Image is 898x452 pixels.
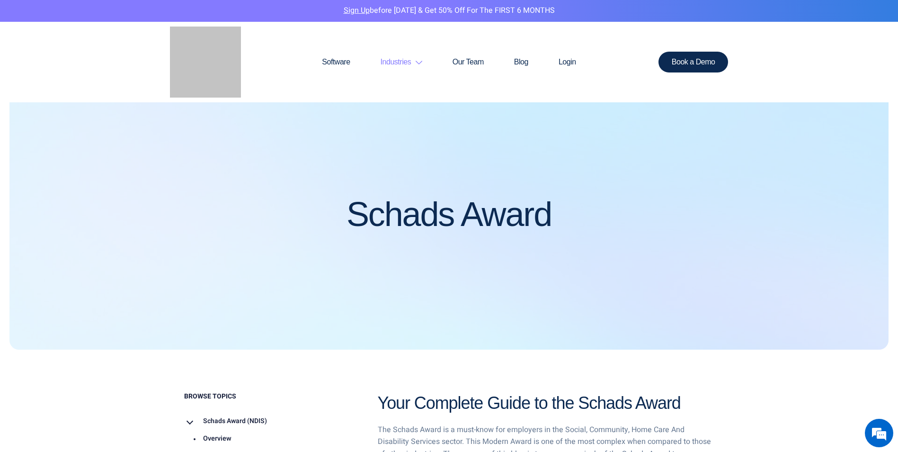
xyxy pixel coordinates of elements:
span: Book a Demo [672,58,715,66]
a: Schads Award (NDIS) [184,412,267,430]
a: Blog [499,39,543,85]
a: Book a Demo [658,52,729,72]
a: Our Team [437,39,499,85]
p: before [DATE] & Get 50% Off for the FIRST 6 MONTHS [7,5,891,17]
a: Industries [365,39,437,85]
h2: Your Complete Guide to the Schads Award [378,392,714,415]
a: Sign Up [344,5,370,16]
a: Login [543,39,591,85]
a: Software [307,39,365,85]
h1: Schads Award [347,196,551,233]
a: Overview [184,430,231,448]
